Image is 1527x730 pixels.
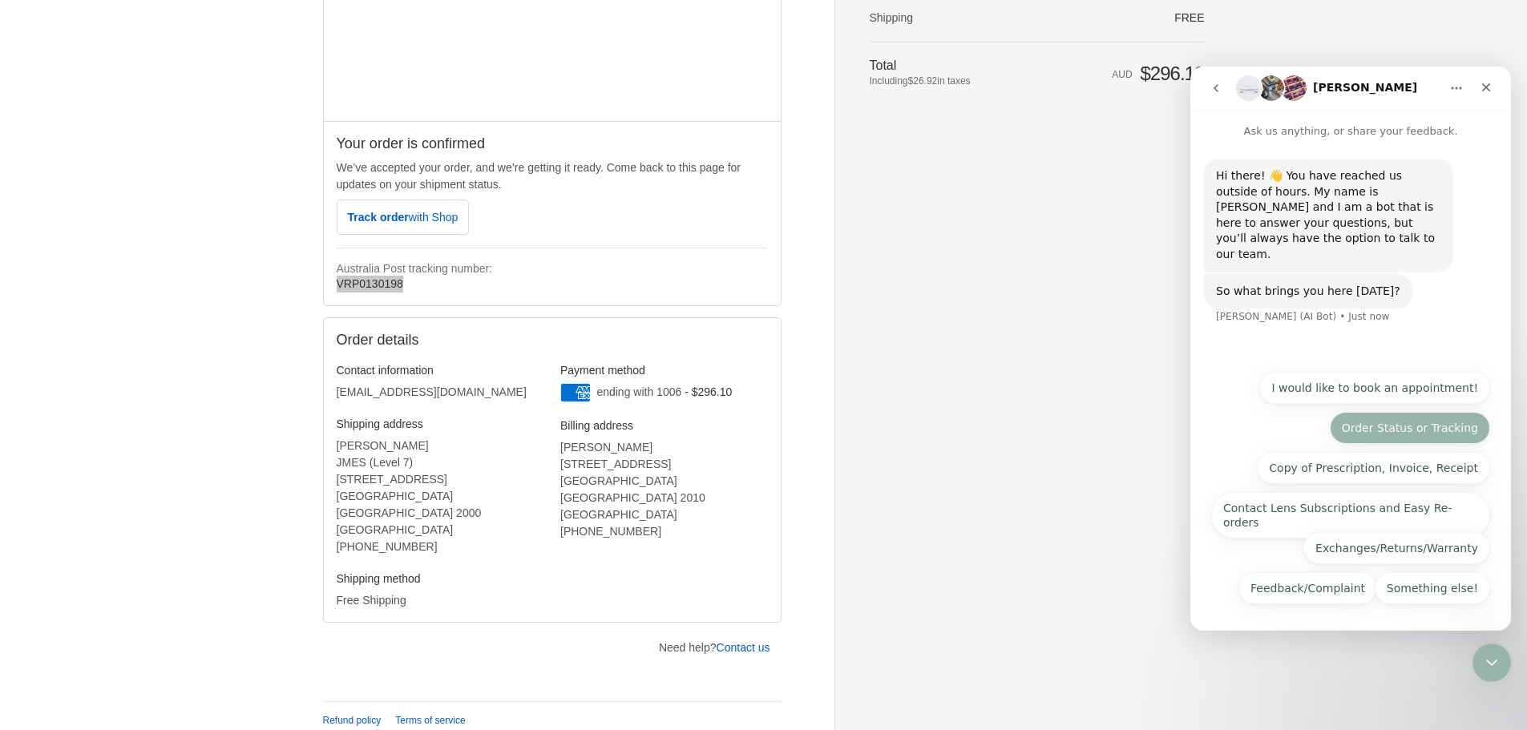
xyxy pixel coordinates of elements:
span: Free [1174,11,1204,24]
span: $26.92 [908,75,938,87]
button: Track orderwith Shop [337,200,470,235]
a: VRP0130198 [337,277,403,290]
span: $296.10 [1140,63,1204,84]
h3: Shipping address [337,417,544,431]
bdo: [EMAIL_ADDRESS][DOMAIN_NAME] [337,385,527,398]
h3: Payment method [560,363,768,377]
span: - $296.10 [685,385,732,398]
a: Terms of service [395,715,465,726]
span: Track order [348,211,459,224]
h3: Shipping method [337,571,544,586]
address: [PERSON_NAME] [STREET_ADDRESS] [GEOGRAPHIC_DATA] [GEOGRAPHIC_DATA] 2010 [GEOGRAPHIC_DATA] ‎[PHONE... [560,439,768,540]
iframe: Intercom live chat [1190,67,1511,631]
span: Including in taxes [870,74,1031,88]
span: Shipping [870,11,914,24]
h3: Contact information [337,363,544,377]
p: Free Shipping [337,592,544,609]
h3: Billing address [560,418,768,433]
strong: Australia Post tracking number: [337,262,493,275]
span: Total [870,58,897,72]
a: Refund policy [323,715,382,726]
address: [PERSON_NAME] JMES (Level 7) [STREET_ADDRESS] [GEOGRAPHIC_DATA] [GEOGRAPHIC_DATA] 2000 [GEOGRAPHI... [337,438,544,555]
h2: Order details [337,331,768,349]
p: Need help? [659,639,770,656]
span: ending with 1006 [596,385,681,398]
a: Contact us [717,641,770,654]
span: AUD [1112,69,1132,80]
h2: Your order is confirmed [337,135,768,153]
iframe: Intercom live chat [1472,643,1511,682]
p: We’ve accepted your order, and we’re getting it ready. Come back to this page for updates on your... [337,159,768,193]
span: with Shop [409,211,458,224]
